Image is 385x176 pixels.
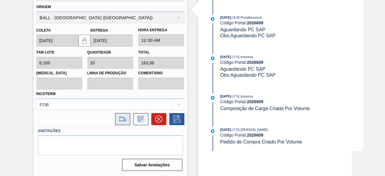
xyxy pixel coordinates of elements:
span: [DATE] [220,55,231,59]
img: atual [211,17,214,21]
strong: 2026609 [247,133,263,137]
div: Cancelar pedido [148,113,166,125]
span: [DATE] [220,16,231,19]
label: Hora Entrega [138,26,184,35]
div: Informar alteração no pedido [130,113,148,125]
span: Pedido de Compra Criado Por Volume [220,139,302,144]
div: Código Portal: [220,20,363,25]
label: Total [138,50,150,54]
div: Código Portal: [220,60,363,65]
strong: 2026609 [247,60,263,65]
span: - 17:51 [231,95,240,98]
label: Linha de Produção [87,69,133,78]
div: Ir para Composição de Carga [112,113,130,125]
button: Salvar Anotações [122,159,182,171]
span: : Insumos [240,55,253,59]
span: Obs: Aguardando PC SAP [220,73,276,78]
span: [DATE] [220,128,231,131]
label: Anotações [38,127,183,135]
img: locked [81,37,88,44]
label: Coleta [36,28,51,32]
span: Composição de Carga Criada Por Volume [220,106,310,111]
button: locked [79,35,91,47]
span: Obs: Aguardando PC SAP [220,33,276,38]
input: dd/mm/yyyy [36,35,79,47]
img: atual [211,57,214,60]
strong: 2026609 [247,20,263,25]
input: dd/mm/yyyy [91,35,133,47]
img: atual [211,129,214,133]
label: Quantidade [87,50,111,54]
strong: 2026609 [247,99,263,104]
span: - 18:20 [231,16,240,19]
div: Salvar Pedido [166,113,184,125]
label: Origem [36,5,51,9]
span: Aguardando PC SAP [220,66,265,72]
span: : [PERSON_NAME] [240,128,268,131]
label: [MEDICAL_DATA] [36,69,82,78]
span: Aguardando PC SAP [220,27,265,32]
label: Incoterm [36,92,56,96]
div: Código Portal: [220,99,363,104]
span: : Insumos [240,94,253,98]
div: Código Portal: [220,133,363,137]
img: atual [211,96,214,100]
span: - 17:51 [231,55,240,59]
span: - 17:51 [231,128,240,131]
span: : PortalInsumos [240,16,262,19]
label: Tam lote [36,50,54,54]
label: Comentário [138,69,184,78]
span: [DATE] [220,94,231,98]
div: FOB [40,102,49,107]
label: Entrega [91,28,108,32]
